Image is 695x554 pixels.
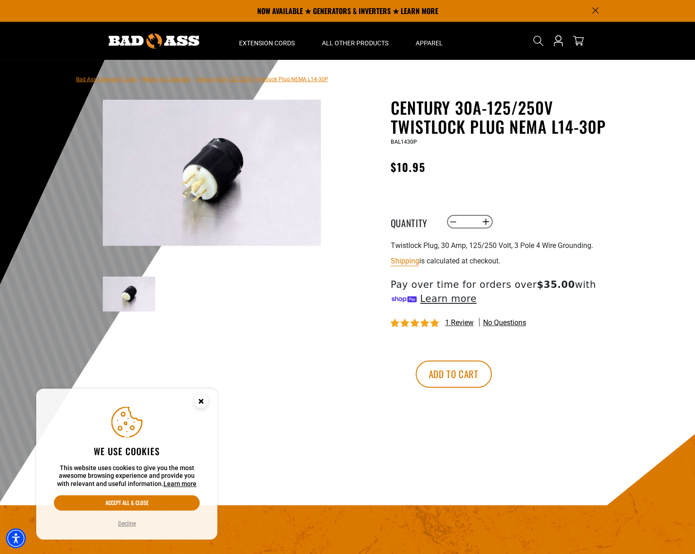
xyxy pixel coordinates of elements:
span: BAL1430P [391,139,417,145]
span: Apparel [416,39,443,47]
span: 5.00 stars [391,319,441,328]
span: › [139,76,141,83]
nav: breadcrumbs [76,73,328,84]
span: › [192,76,194,83]
h1: Century 30A-125/250V Twistlock Plug NEMA L14-30P [391,98,613,136]
span: All Other Products [322,39,388,47]
p: This website uses cookies to give you the most awesome browsing experience and provide you with r... [54,464,200,488]
img: Bad Ass Extension Cords [109,34,199,49]
summary: Search [531,34,546,48]
span: Extension Cords [239,39,295,47]
a: Return to Collection [143,76,191,83]
button: Add to cart [416,360,492,388]
span: Century 30A-125/250V Twistlock Plug NEMA L14-30P [196,76,328,83]
a: Shipping [391,257,419,265]
aside: Cookie Consent [36,389,217,540]
summary: Extension Cords [225,22,308,60]
span: $10.95 [391,159,426,175]
h2: We use cookies [54,445,200,457]
div: Accessibility Menu [6,528,26,548]
label: Quantity [391,216,436,228]
a: Bad Ass Extension Cords [76,76,137,83]
div: is calculated at checkout. [391,255,613,267]
summary: All Other Products [308,22,402,60]
summary: Apparel [402,22,456,60]
button: Accept all & close [54,495,200,510]
a: This website uses cookies to give you the most awesome browsing experience and provide you with r... [163,480,197,487]
button: Close this option [185,389,217,417]
a: cart [571,35,585,46]
span: Twistlock Plug, 30 Amp, 125/250 Volt, 3 Pole 4 Wire Grounding. [391,241,593,250]
span: No questions [483,318,526,328]
button: Decline [115,519,139,528]
a: Open this option [551,22,566,60]
span: 1 review [445,318,474,327]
